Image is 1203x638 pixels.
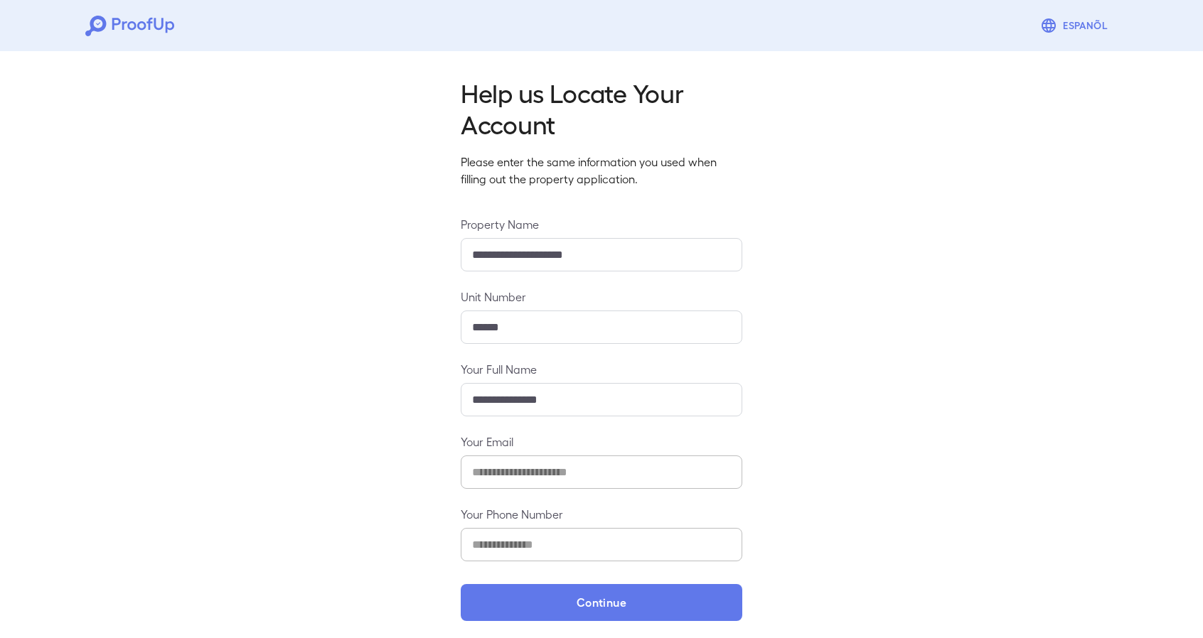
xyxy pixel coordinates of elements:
[461,506,742,522] label: Your Phone Number
[1034,11,1118,40] button: Espanõl
[461,288,742,305] label: Unit Number
[461,216,742,232] label: Property Name
[461,433,742,450] label: Your Email
[461,361,742,377] label: Your Full Name
[461,153,742,188] p: Please enter the same information you used when filling out the property application.
[461,584,742,621] button: Continue
[461,77,742,139] h2: Help us Locate Your Account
